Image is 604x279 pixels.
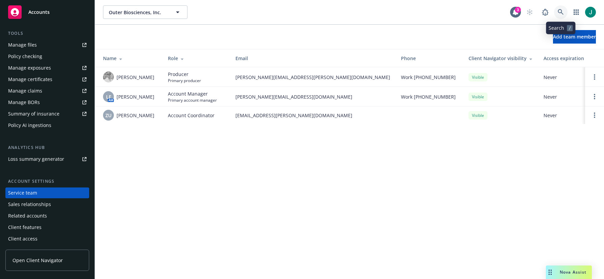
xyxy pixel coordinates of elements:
[12,257,63,264] span: Open Client Navigator
[5,30,89,37] div: Tools
[8,222,42,233] div: Client features
[235,93,390,100] span: [PERSON_NAME][EMAIL_ADDRESS][DOMAIN_NAME]
[570,5,583,19] a: Switch app
[235,74,390,81] span: [PERSON_NAME][EMAIL_ADDRESS][PERSON_NAME][DOMAIN_NAME]
[590,73,599,81] a: Open options
[103,72,114,82] img: photo
[5,40,89,50] a: Manage files
[117,74,154,81] span: [PERSON_NAME]
[546,265,554,279] div: Drag to move
[5,210,89,221] a: Related accounts
[5,97,89,108] a: Manage BORs
[5,199,89,210] a: Sales relationships
[469,73,487,81] div: Visible
[168,55,225,62] div: Role
[5,85,89,96] a: Manage claims
[560,269,586,275] span: Nova Assist
[554,5,568,19] a: Search
[103,55,157,62] div: Name
[168,112,215,119] span: Account Coordinator
[469,111,487,120] div: Visible
[538,5,552,19] a: Report a Bug
[103,5,187,19] button: Outer Biosciences, Inc.
[515,7,521,13] div: 3
[469,55,533,62] div: Client Navigator visibility
[5,3,89,22] a: Accounts
[585,7,596,18] img: photo
[469,93,487,101] div: Visible
[168,90,217,97] span: Account Manager
[105,112,111,119] span: ZU
[5,62,89,73] a: Manage exposures
[5,233,89,244] a: Client access
[8,40,37,50] div: Manage files
[8,210,47,221] div: Related accounts
[235,55,390,62] div: Email
[5,144,89,151] div: Analytics hub
[8,51,42,62] div: Policy checking
[28,9,50,15] span: Accounts
[117,112,154,119] span: [PERSON_NAME]
[5,120,89,131] a: Policy AI ingestions
[401,74,456,81] span: Work [PHONE_NUMBER]
[523,5,536,19] a: Start snowing
[8,154,64,164] div: Loss summary generator
[546,265,592,279] button: Nova Assist
[401,93,456,100] span: Work [PHONE_NUMBER]
[168,71,201,78] span: Producer
[5,51,89,62] a: Policy checking
[8,233,37,244] div: Client access
[8,108,59,119] div: Summary of insurance
[5,222,89,233] a: Client features
[590,93,599,101] a: Open options
[8,187,37,198] div: Service team
[5,178,89,185] div: Account settings
[401,55,458,62] div: Phone
[168,78,201,83] span: Primary producer
[117,93,154,100] span: [PERSON_NAME]
[109,9,167,16] span: Outer Biosciences, Inc.
[8,62,51,73] div: Manage exposures
[5,108,89,119] a: Summary of insurance
[553,33,596,40] span: Add team member
[8,85,42,96] div: Manage claims
[106,93,111,100] span: LF
[8,74,52,85] div: Manage certificates
[235,112,390,119] span: [EMAIL_ADDRESS][PERSON_NAME][DOMAIN_NAME]
[5,187,89,198] a: Service team
[8,120,51,131] div: Policy AI ingestions
[8,199,51,210] div: Sales relationships
[168,97,217,103] span: Primary account manager
[8,97,40,108] div: Manage BORs
[590,111,599,119] a: Open options
[5,74,89,85] a: Manage certificates
[5,154,89,164] a: Loss summary generator
[553,30,596,44] button: Add team member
